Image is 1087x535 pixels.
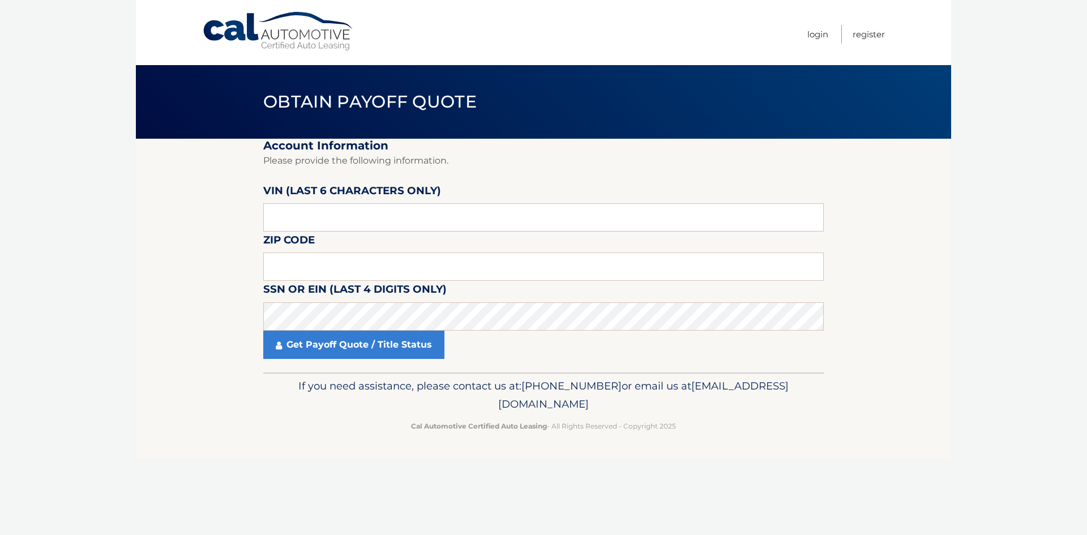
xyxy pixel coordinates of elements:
strong: Cal Automotive Certified Auto Leasing [411,422,547,430]
p: Please provide the following information. [263,153,824,169]
span: [PHONE_NUMBER] [521,379,622,392]
h2: Account Information [263,139,824,153]
span: Obtain Payoff Quote [263,91,477,112]
p: If you need assistance, please contact us at: or email us at [271,377,816,413]
p: - All Rights Reserved - Copyright 2025 [271,420,816,432]
a: Register [853,25,885,44]
a: Login [807,25,828,44]
a: Cal Automotive [202,11,355,52]
label: Zip Code [263,232,315,252]
label: SSN or EIN (last 4 digits only) [263,281,447,302]
label: VIN (last 6 characters only) [263,182,441,203]
a: Get Payoff Quote / Title Status [263,331,444,359]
